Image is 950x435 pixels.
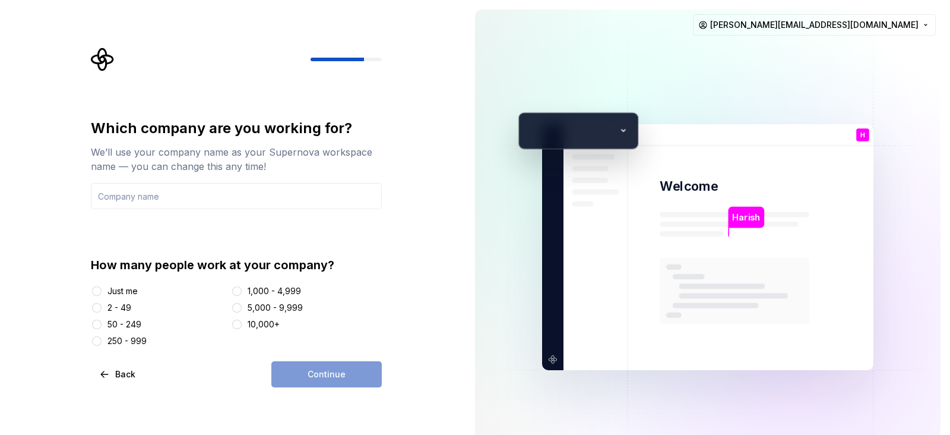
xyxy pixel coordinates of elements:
[710,19,919,31] span: [PERSON_NAME][EMAIL_ADDRESS][DOMAIN_NAME]
[732,211,760,224] p: Harish
[248,319,280,330] div: 10,000+
[107,335,147,347] div: 250 - 999
[860,132,865,138] p: H
[660,178,718,195] p: Welcome
[693,14,936,36] button: [PERSON_NAME][EMAIL_ADDRESS][DOMAIN_NAME]
[91,119,382,138] div: Which company are you working for?
[91,48,115,71] svg: Supernova Logo
[115,368,135,380] span: Back
[248,302,303,314] div: 5,000 - 9,999
[91,361,145,387] button: Back
[107,302,131,314] div: 2 - 49
[91,183,382,209] input: Company name
[91,257,382,273] div: How many people work at your company?
[248,285,301,297] div: 1,000 - 4,999
[107,319,141,330] div: 50 - 249
[107,285,138,297] div: Just me
[91,145,382,174] div: We’ll use your company name as your Supernova workspace name — you can change this any time!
